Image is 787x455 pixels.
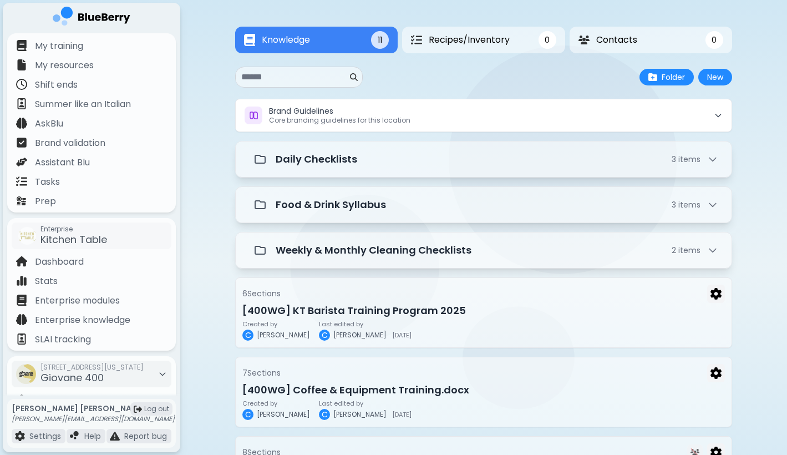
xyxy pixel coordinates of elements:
p: AskBlu [35,117,63,130]
img: file icon [16,256,27,267]
div: 7SectionsMenu[400WG] Coffee & Equipment Training.docxCreated byC[PERSON_NAME]Last edited byC[PERS... [235,357,732,427]
span: Brand Guidelines [269,105,333,117]
p: Shift ends [35,78,78,92]
p: Summer like an Italian [35,98,131,111]
p: Stats [35,275,58,288]
span: Log out [144,405,169,413]
p: Created by [242,321,310,327]
p: Last edited by [319,321,412,327]
button: KnowledgeKnowledge11 [235,27,398,53]
span: [STREET_ADDRESS][US_STATE] [40,363,144,372]
p: 7 Section s [242,368,281,378]
span: C [322,330,328,340]
img: Menu [710,288,722,300]
img: search icon [350,73,358,81]
p: Last edited by [319,400,412,407]
p: My training [35,39,83,53]
p: Assistant Blu [35,156,90,169]
img: file icon [16,79,27,90]
img: file icon [110,431,120,441]
p: Help [84,431,101,441]
img: Contacts [578,36,590,44]
span: [PERSON_NAME] [257,410,310,419]
img: file icon [16,314,27,325]
p: [PERSON_NAME] [PERSON_NAME] [12,403,175,413]
img: file icon [16,156,27,168]
img: company thumbnail [18,227,36,245]
button: ContactsContacts0 [570,27,732,53]
p: Brand validation [35,136,105,150]
img: file icon [16,118,27,129]
span: [DATE] [392,411,412,418]
img: logout [134,405,142,413]
p: [PERSON_NAME][EMAIL_ADDRESS][DOMAIN_NAME] [12,414,175,423]
span: [PERSON_NAME] [333,331,387,340]
span: C [245,330,251,340]
p: Weekly & Monthly Cleaning Checklists [276,242,471,258]
span: 3 [672,154,700,164]
img: company logo [53,7,130,29]
p: Daily Checklists [276,151,357,167]
p: Enterprise modules [35,294,120,307]
p: Food & Drink Syllabus [276,197,386,213]
span: Folder [662,72,685,82]
button: New [698,69,732,85]
p: 6 Section s [242,289,281,299]
img: file icon [16,40,27,51]
p: Created by [242,400,310,407]
span: Giovane 400 [40,371,104,385]
span: Kitchen Table [40,232,107,246]
p: Dashboard [35,255,84,269]
button: Recipes/InventoryRecipes/Inventory0 [402,27,565,53]
img: file icon [15,431,25,441]
span: item s [678,245,700,256]
p: Core branding guidelines for this location [269,116,410,125]
h3: [400WG] Coffee & Equipment Training.docx [242,382,725,398]
span: Recipes/Inventory [429,33,510,47]
span: [PERSON_NAME] [333,410,387,419]
span: 0 [545,35,550,45]
img: Recipes/Inventory [411,34,422,46]
span: 2 [672,245,700,255]
p: Enterprise knowledge [35,314,130,327]
p: SLAI tracking [35,333,91,346]
p: Tasks [35,175,60,189]
h3: [400WG] KT Barista Training Program 2025 [242,303,725,318]
div: 6SectionsMenu[400WG] KT Barista Training Program 2025Created byC[PERSON_NAME]Last edited byC[PERS... [235,277,732,348]
img: file icon [16,98,27,109]
img: file icon [16,137,27,148]
span: Contacts [596,33,637,47]
img: file icon [16,275,27,286]
p: Prep [35,195,56,208]
p: Settings [29,431,61,441]
img: file icon [16,59,27,70]
img: file icon [16,176,27,187]
span: [DATE] [392,332,412,338]
img: company thumbnail [16,364,36,384]
span: 11 [378,35,382,45]
span: Knowledge [262,33,310,47]
img: file icon [70,431,80,441]
button: Folder [639,69,694,85]
span: [PERSON_NAME] [257,331,310,340]
span: C [322,410,328,419]
p: Report bug [124,431,167,441]
span: 3 [672,200,700,210]
span: C [245,410,251,419]
img: Knowledge [244,34,255,47]
img: file icon [16,295,27,306]
span: item s [678,154,700,165]
p: My resources [35,59,94,72]
span: 0 [712,35,717,45]
span: Enterprise [40,225,107,234]
span: item s [678,199,700,210]
img: file icon [16,333,27,345]
img: file icon [16,195,27,206]
button: Brand GuidelinesCore branding guidelines for this location [236,99,732,132]
img: Menu [710,367,722,379]
img: folder plus icon [648,73,657,82]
